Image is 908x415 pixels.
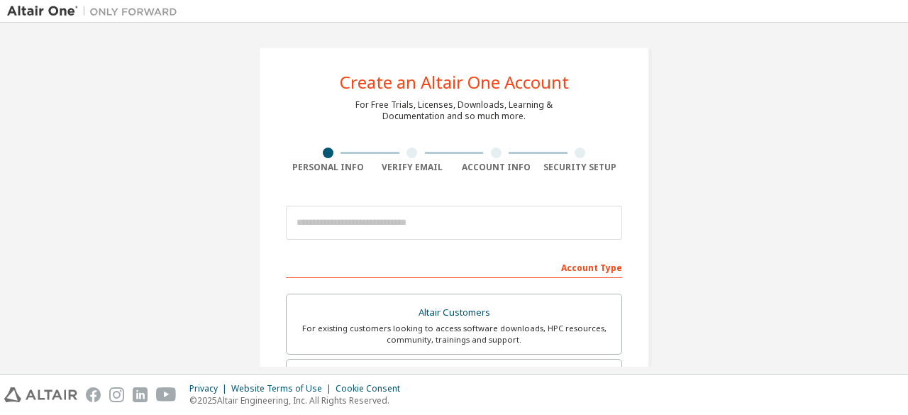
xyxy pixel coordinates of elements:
div: For existing customers looking to access software downloads, HPC resources, community, trainings ... [295,323,613,345]
div: Website Terms of Use [231,383,336,394]
img: linkedin.svg [133,387,148,402]
div: Verify Email [370,162,455,173]
div: Account Type [286,255,622,278]
div: For Free Trials, Licenses, Downloads, Learning & Documentation and so much more. [355,99,553,122]
div: Personal Info [286,162,370,173]
p: © 2025 Altair Engineering, Inc. All Rights Reserved. [189,394,409,406]
div: Create an Altair One Account [340,74,569,91]
div: Security Setup [538,162,623,173]
img: youtube.svg [156,387,177,402]
img: facebook.svg [86,387,101,402]
img: Altair One [7,4,184,18]
div: Cookie Consent [336,383,409,394]
img: instagram.svg [109,387,124,402]
img: altair_logo.svg [4,387,77,402]
div: Privacy [189,383,231,394]
div: Account Info [454,162,538,173]
div: Altair Customers [295,303,613,323]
